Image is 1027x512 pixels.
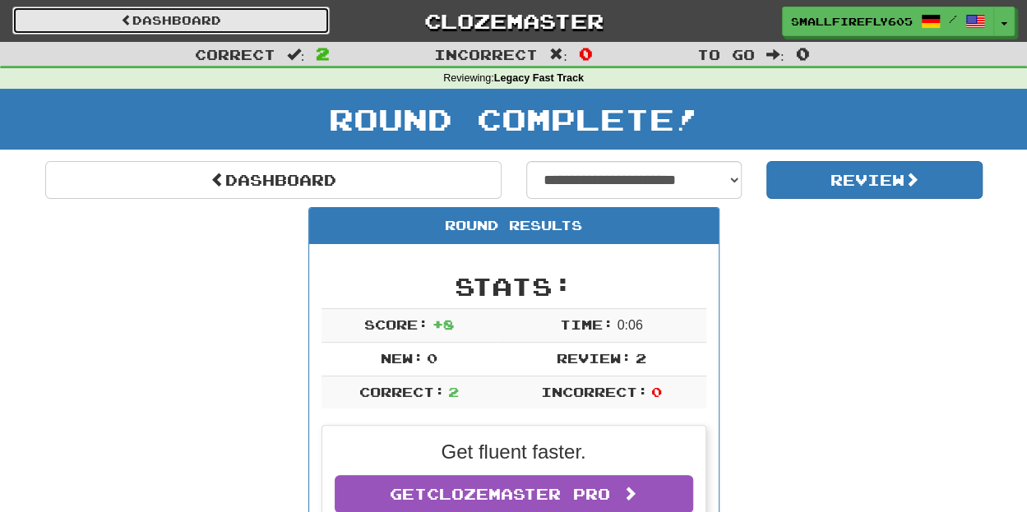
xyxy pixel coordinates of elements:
[618,318,643,332] span: 0 : 0 6
[782,7,994,36] a: SmallFirefly6053 /
[560,316,613,332] span: Time:
[354,7,672,35] a: Clozemaster
[6,103,1021,136] h1: Round Complete!
[434,46,538,62] span: Incorrect
[795,44,809,63] span: 0
[949,13,957,25] span: /
[549,48,567,62] span: :
[651,384,662,399] span: 0
[557,350,631,366] span: Review:
[541,384,648,399] span: Incorrect:
[309,208,719,244] div: Round Results
[322,273,706,300] h2: Stats:
[195,46,275,62] span: Correct
[448,384,459,399] span: 2
[12,7,330,35] a: Dashboard
[364,316,428,332] span: Score:
[636,350,646,366] span: 2
[579,44,593,63] span: 0
[766,48,784,62] span: :
[433,316,454,332] span: + 8
[791,14,913,29] span: SmallFirefly6053
[494,72,584,84] strong: Legacy Fast Track
[427,350,437,366] span: 0
[381,350,423,366] span: New:
[287,48,305,62] span: :
[427,485,610,503] span: Clozemaster Pro
[316,44,330,63] span: 2
[335,438,693,466] p: Get fluent faster.
[766,161,983,199] button: Review
[697,46,755,62] span: To go
[45,161,502,199] a: Dashboard
[359,384,445,399] span: Correct:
